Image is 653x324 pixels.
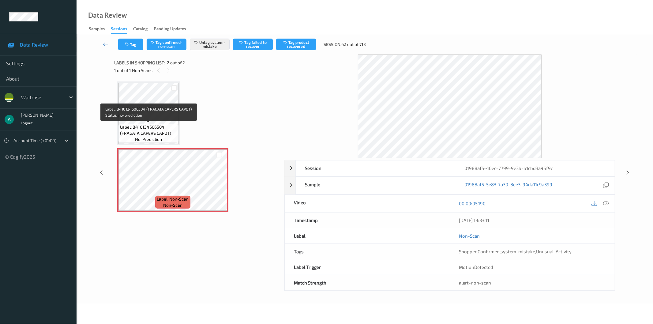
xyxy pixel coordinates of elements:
span: Label: Non-Scan [157,196,189,202]
span: 62 out of 713 [342,41,366,47]
button: Tag failed to recover [233,39,273,50]
div: [DATE] 19:33:11 [459,217,606,223]
div: MotionDetected [450,259,615,275]
div: Data Review [88,12,127,18]
span: Labels in shopping list: [114,60,165,66]
div: 01988af5-40ee-7799-9e3b-b1cbd3a96f9c [455,160,615,176]
div: Video [285,195,450,212]
button: Untag system-mistake [190,39,230,50]
button: Tag product recovered [276,39,316,50]
span: system-mistake [501,249,535,254]
div: 1 out of 1 Non Scans [114,66,280,74]
a: Sessions [111,25,133,34]
div: Sessions [111,26,127,34]
div: Tags [285,244,450,259]
div: Session01988af5-40ee-7799-9e3b-b1cbd3a96f9c [284,160,615,176]
span: Label: 8410134606504 (FRAGATA CAPERS CAPOT) [120,124,177,136]
div: Label [285,228,450,243]
div: Samples [89,26,105,33]
div: alert-non-scan [459,280,606,286]
div: Label Trigger [285,259,450,275]
div: Timestamp [285,213,450,228]
div: Sample [296,177,455,194]
a: Pending Updates [154,25,192,33]
span: 2 out of 2 [167,60,185,66]
div: Sample01988af5-5e83-7a30-8ee3-94da11c9a399 [284,176,615,194]
div: Match Strength [285,275,450,290]
div: Pending Updates [154,26,186,33]
span: Shopper Confirmed [459,249,500,254]
div: Session [296,160,455,176]
div: Catalog [133,26,148,33]
button: Tag [118,39,143,50]
a: 01988af5-5e83-7a30-8ee3-94da11c9a399 [464,181,552,190]
span: Unusual-Activity [536,249,572,254]
span: , , [459,249,572,254]
span: Session: [324,41,342,47]
span: no-prediction [135,136,162,142]
span: non-scan [163,202,182,208]
button: Tag confirmed-non-scan [147,39,186,50]
a: 00:00:05.190 [459,200,486,206]
a: Non-Scan [459,233,480,239]
a: Catalog [133,25,154,33]
a: Samples [89,25,111,33]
